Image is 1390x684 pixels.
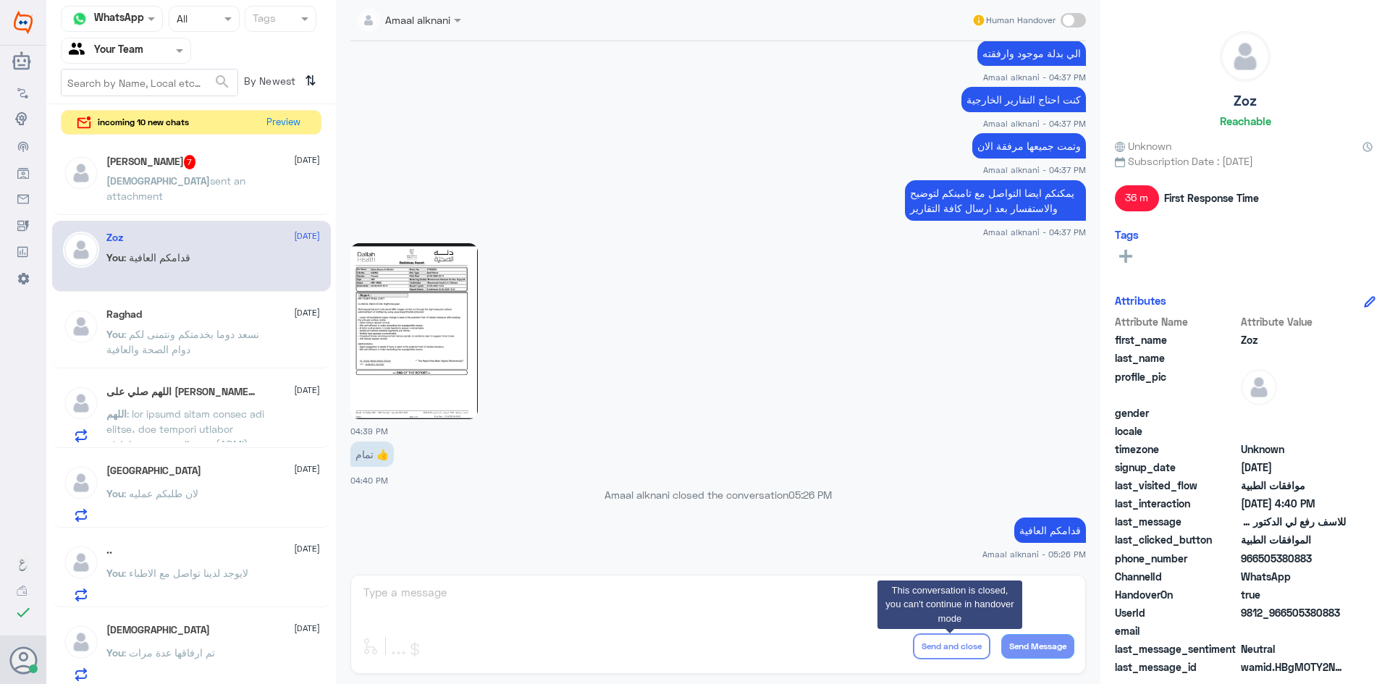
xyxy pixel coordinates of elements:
p: 12/10/2025, 4:40 PM [350,442,394,467]
span: You [106,567,124,579]
span: By Newest [238,69,299,98]
button: Preview [260,111,306,135]
span: Attribute Name [1115,314,1238,329]
span: الموافقات الطبية [1241,532,1346,547]
h5: Zoz [106,232,123,244]
img: defaultAdmin.png [63,385,99,421]
img: defaultAdmin.png [63,308,99,345]
span: للاسف رفع لي الدكتور ثلاث مرات طلب مرافقه ولم يقبل وانا اللن اريد منكم رفع الطلب بناء على التقاري... [1241,514,1346,529]
img: defaultAdmin.png [63,232,99,268]
span: profile_pic [1115,369,1238,402]
span: Unknown [1241,442,1346,457]
span: Amaal alknani - 05:26 PM [982,548,1086,560]
span: 04:40 PM [350,476,388,485]
span: : قدامكم العافية [124,251,190,263]
span: timezone [1115,442,1238,457]
span: موافقات الطبية [1241,478,1346,493]
span: 7 [184,155,196,169]
img: whatsapp.png [69,8,90,30]
p: 12/10/2025, 4:37 PM [977,41,1086,66]
img: defaultAdmin.png [1241,369,1277,405]
button: search [214,70,231,94]
span: 9812_966505380883 [1241,605,1346,620]
span: Attribute Value [1241,314,1346,329]
span: First Response Time [1164,190,1259,206]
span: You [106,646,124,659]
p: 12/10/2025, 4:37 PM [972,133,1086,159]
button: Send and close [913,633,990,659]
span: 2025-10-12T13:40:11.6718522Z [1241,496,1346,511]
span: search [214,73,231,90]
img: Widebot Logo [14,11,33,34]
span: Amaal alknani - 04:37 PM [983,226,1086,238]
span: ChannelId [1115,569,1238,584]
span: wamid.HBgMOTY2NTA1MzgwODgzFQIAEhgUM0E4QUI1RDA1REZEQTI5N0FGNzQA [1241,659,1346,675]
h5: اللهم صلي على محمد [106,385,256,400]
span: 36 m [1115,185,1159,211]
span: Unknown [1115,138,1171,153]
span: You [106,487,124,499]
span: last_visited_flow [1115,478,1238,493]
span: null [1241,423,1346,439]
span: [DATE] [294,622,320,635]
span: UserId [1115,605,1238,620]
h6: Tags [1115,228,1139,241]
img: yourTeam.svg [69,40,90,62]
img: defaultAdmin.png [63,155,99,191]
i: check [14,604,32,621]
p: 12/10/2025, 4:37 PM [961,87,1086,112]
img: defaultAdmin.png [63,544,99,580]
p: Amaal alknani closed the conversation [350,487,1086,502]
span: Zoz [1241,332,1346,347]
span: [DEMOGRAPHIC_DATA] [106,174,210,187]
span: [DATE] [294,463,320,476]
p: 12/10/2025, 5:26 PM [1014,518,1086,543]
img: defaultAdmin.png [63,465,99,501]
span: first_name [1115,332,1238,347]
span: 0 [1241,641,1346,656]
span: last_message_id [1115,659,1238,675]
span: locale [1115,423,1238,439]
span: [DATE] [294,542,320,555]
span: : نسعد دوما بخدمتكم ونتمنى لكم دوام الصحة والعافية [106,328,259,355]
span: 04:39 PM [350,426,388,436]
span: [DATE] [294,229,320,242]
span: true [1241,587,1346,602]
span: Amaal alknani - 04:37 PM [983,117,1086,130]
span: [DATE] [294,306,320,319]
span: 2025-10-12T12:46:44.149Z [1241,460,1346,475]
span: incoming 10 new chats [98,116,189,129]
h5: Mohammed Al-Assal [106,155,196,169]
h6: Reachable [1220,114,1271,127]
span: last_message_sentiment [1115,641,1238,656]
span: Subscription Date : [DATE] [1115,153,1376,169]
span: : تم ارفاقها عدة مرات [124,646,215,659]
span: last_interaction [1115,496,1238,511]
span: 966505380883 [1241,551,1346,566]
span: 2 [1241,569,1346,584]
div: Tags [250,10,276,29]
span: 05:26 PM [788,489,832,501]
img: defaultAdmin.png [63,624,99,660]
span: : لايوجد لدينا تواصل مع الاطباء [124,567,248,579]
span: last_name [1115,350,1238,366]
img: defaultAdmin.png [1221,32,1270,81]
h5: سبحان الله [106,624,210,636]
button: Send Message [1001,634,1074,659]
span: Human Handover [986,14,1056,27]
span: [DATE] [294,384,320,397]
input: Search by Name, Local etc… [62,69,237,96]
span: sent an attachment [106,174,245,202]
span: last_message [1115,514,1238,529]
h5: .. [106,544,112,557]
h5: Zoz [1234,93,1257,109]
img: 2331796407240721.jpg [350,243,478,419]
span: Amaal alknani - 04:37 PM [983,71,1086,83]
h5: Raghad [106,308,142,321]
span: You [106,251,124,263]
span: You [106,328,124,340]
h6: Attributes [1115,294,1166,307]
span: phone_number [1115,551,1238,566]
p: 12/10/2025, 4:37 PM [905,180,1086,221]
span: : لان طلبكم عمليه [124,487,198,499]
